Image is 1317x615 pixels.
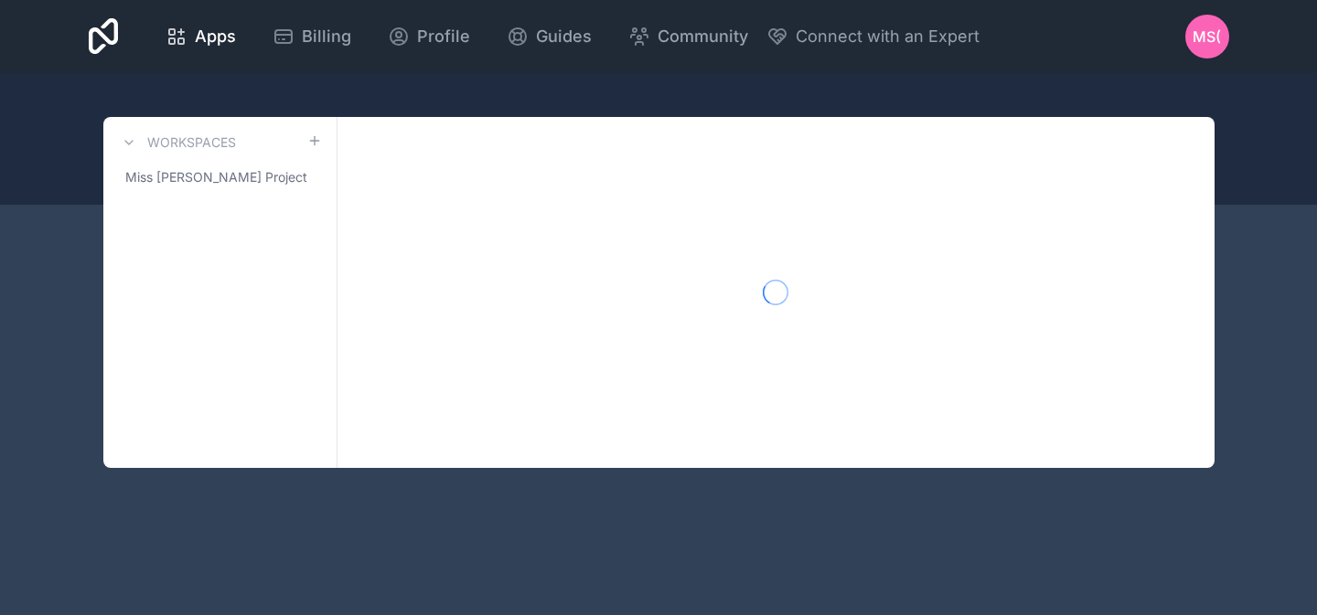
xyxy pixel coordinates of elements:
a: Miss [PERSON_NAME] Project [118,161,322,194]
a: Workspaces [118,132,236,154]
a: Community [614,16,763,57]
span: Miss [PERSON_NAME] Project [125,168,307,186]
span: Connect with an Expert [796,24,980,49]
a: Guides [492,16,606,57]
span: Billing [302,24,351,49]
span: Guides [536,24,592,49]
span: Community [658,24,748,49]
h3: Workspaces [147,133,236,152]
a: Billing [258,16,366,57]
a: Profile [373,16,485,57]
a: Apps [151,16,251,57]
span: MS( [1193,26,1221,48]
span: Profile [417,24,470,49]
span: Apps [195,24,236,49]
button: Connect with an Expert [766,24,980,49]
